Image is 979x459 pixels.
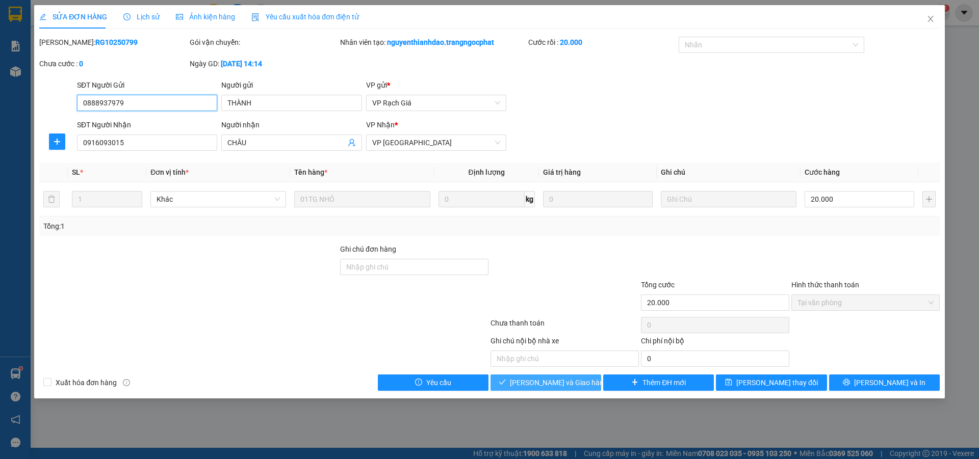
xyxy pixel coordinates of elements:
[372,135,500,150] span: VP Hà Tiên
[415,379,422,387] span: exclamation-circle
[39,13,107,21] span: SỬA ĐƠN HÀNG
[510,377,608,388] span: [PERSON_NAME] và Giao hàng
[39,58,188,69] div: Chưa cước :
[372,95,500,111] span: VP Rạch Giá
[49,133,65,150] button: plus
[157,192,280,207] span: Khác
[176,13,235,21] span: Ảnh kiện hàng
[294,168,327,176] span: Tên hàng
[340,37,526,48] div: Nhân viên tạo:
[72,168,80,176] span: SL
[95,38,138,46] b: RG10250799
[340,259,488,275] input: Ghi chú đơn hàng
[251,13,260,21] img: icon
[378,374,488,391] button: exclamation-circleYêu cầu
[854,377,925,388] span: [PERSON_NAME] và In
[543,191,653,207] input: 0
[221,79,362,91] div: Người gửi
[525,191,535,207] span: kg
[469,168,505,176] span: Định lượng
[736,377,818,388] span: [PERSON_NAME] thay đổi
[49,138,65,146] span: plus
[366,79,506,91] div: VP gửi
[491,350,639,367] input: Nhập ghi chú
[922,191,936,207] button: plus
[926,15,935,23] span: close
[642,377,686,388] span: Thêm ĐH mới
[77,119,217,130] div: SĐT Người Nhận
[190,37,338,48] div: Gói vận chuyển:
[39,13,46,20] span: edit
[641,335,789,350] div: Chi phí nội bộ
[123,13,131,20] span: clock-circle
[221,60,262,68] b: [DATE] 14:14
[657,163,801,182] th: Ghi chú
[366,121,395,129] span: VP Nhận
[603,374,714,391] button: plusThêm ĐH mới
[123,379,130,386] span: info-circle
[716,374,827,391] button: save[PERSON_NAME] thay đổi
[77,79,217,91] div: SĐT Người Gửi
[916,5,945,34] button: Close
[426,377,451,388] span: Yêu cầu
[123,13,160,21] span: Lịch sử
[543,168,581,176] span: Giá trị hàng
[221,119,362,130] div: Người nhận
[843,379,850,387] span: printer
[631,379,638,387] span: plus
[340,245,396,253] label: Ghi chú đơn hàng
[829,374,940,391] button: printer[PERSON_NAME] và In
[528,37,677,48] div: Cước rồi :
[491,335,639,350] div: Ghi chú nội bộ nhà xe
[560,38,582,46] b: 20.000
[348,139,356,147] span: user-add
[51,377,121,388] span: Xuất hóa đơn hàng
[489,317,640,335] div: Chưa thanh toán
[805,168,840,176] span: Cước hàng
[43,191,60,207] button: delete
[641,281,675,289] span: Tổng cước
[661,191,796,207] input: Ghi Chú
[43,221,378,232] div: Tổng: 1
[176,13,183,20] span: picture
[797,295,934,310] span: Tại văn phòng
[190,58,338,69] div: Ngày GD:
[150,168,189,176] span: Đơn vị tính
[725,379,732,387] span: save
[791,281,859,289] label: Hình thức thanh toán
[251,13,359,21] span: Yêu cầu xuất hóa đơn điện tử
[79,60,83,68] b: 0
[294,191,430,207] input: VD: Bàn, Ghế
[499,379,506,387] span: check
[387,38,494,46] b: nguyenthianhdao.trangngocphat
[491,374,601,391] button: check[PERSON_NAME] và Giao hàng
[39,37,188,48] div: [PERSON_NAME]:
